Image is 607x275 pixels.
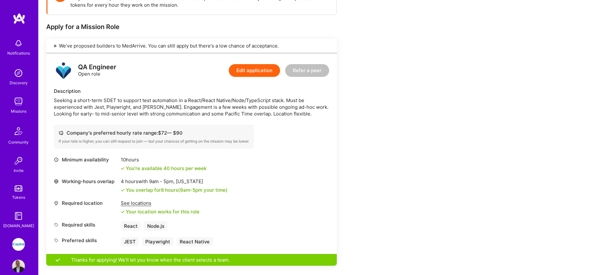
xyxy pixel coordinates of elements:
[78,64,116,71] div: QA Engineer
[3,222,34,229] div: [DOMAIN_NAME]
[12,95,25,108] img: teamwork
[121,221,141,231] div: React
[121,167,125,170] i: icon Check
[180,187,202,193] span: 9am - 5pm
[142,237,173,246] div: Playwright
[285,64,329,77] button: Refer a peer
[54,222,59,227] i: icon Tag
[121,188,125,192] i: icon Check
[14,167,24,174] div: Invite
[121,210,125,214] i: icon Check
[54,201,59,205] i: icon Location
[177,237,213,246] div: React Native
[78,64,116,77] div: Open role
[15,185,22,191] img: tokens
[148,178,176,184] span: 9am - 5pm ,
[12,37,25,50] img: bell
[8,139,29,145] div: Community
[144,221,168,231] div: Node.js
[54,237,118,244] div: Preferred skills
[59,130,63,135] i: icon Cash
[229,64,280,77] button: Edit application
[54,178,118,185] div: Working-hours overlap
[11,123,26,139] img: Community
[59,130,249,136] div: Company's preferred hourly rate range: $ 72 — $ 90
[12,154,25,167] img: Invite
[54,88,329,94] div: Description
[121,178,228,185] div: 4 hours with [US_STATE]
[12,238,25,251] img: iCapital: Building an Alternative Investment Marketplace
[59,139,249,144] div: If your rate is higher, you can still request to join — but your chances of getting on the missio...
[54,157,59,162] i: icon Clock
[12,260,25,272] img: User Avatar
[54,97,329,117] div: Seeking a short-term SDET to support test automation in a React/React Native/Node/TypeScript stac...
[54,238,59,243] i: icon Tag
[12,210,25,222] img: guide book
[54,61,73,80] img: logo
[12,194,25,201] div: Tokens
[11,260,26,272] a: User Avatar
[54,156,118,163] div: Minimum availability
[121,165,206,172] div: You're available 40 hours per week
[121,208,199,215] div: Your location works for this role
[121,237,139,246] div: JEST
[54,179,59,184] i: icon World
[121,156,206,163] div: 10 hours
[54,200,118,206] div: Required location
[121,200,199,206] div: See locations
[54,221,118,228] div: Required skills
[46,254,337,266] div: Thanks for applying! We'll let you know when the client selects a team.
[126,187,228,193] div: You overlap for 8 hours ( your time)
[13,13,25,24] img: logo
[10,79,28,86] div: Discovery
[12,67,25,79] img: discovery
[46,39,337,53] div: We've proposed builders to MedArrive. You can still apply but there's a low chance of acceptance.
[7,50,30,56] div: Notifications
[46,23,337,31] div: Apply for a Mission Role
[11,108,26,115] div: Missions
[11,238,26,251] a: iCapital: Building an Alternative Investment Marketplace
